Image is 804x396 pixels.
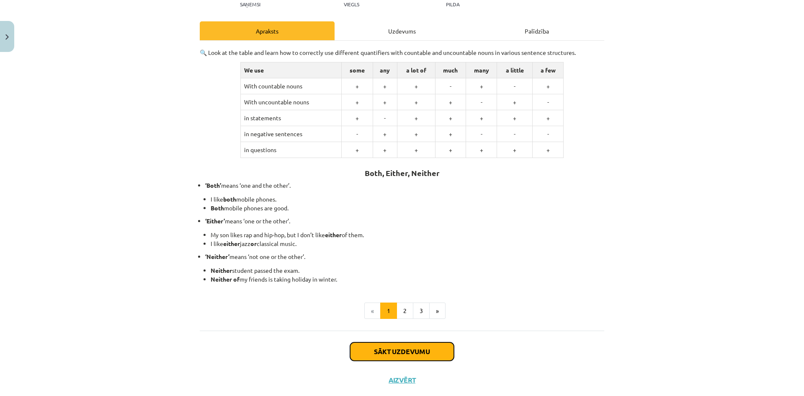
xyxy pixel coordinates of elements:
td: a few [532,62,564,78]
div: Apraksts [200,21,335,40]
td: in questions [240,142,342,158]
nav: Page navigation example [200,303,604,319]
td: + [397,126,435,142]
li: My son likes rap and hip-hop, but I don’t like of them. [211,230,604,239]
td: + [466,78,497,94]
button: 3 [413,303,430,319]
td: + [342,110,373,126]
td: We use [240,62,342,78]
strong: Neither of [211,275,240,283]
td: + [466,110,497,126]
td: a little [497,62,532,78]
strong: both [223,195,236,203]
td: + [435,110,466,126]
td: + [435,126,466,142]
td: + [497,94,532,110]
p: Saņemsi [237,1,264,7]
div: Uzdevums [335,21,469,40]
strong: or [250,240,257,247]
td: a lot of [397,62,435,78]
td: much [435,62,466,78]
td: + [373,126,397,142]
td: + [397,142,435,158]
td: - [373,110,397,126]
strong: Both [211,204,224,212]
div: Palīdzība [469,21,604,40]
td: - [497,78,532,94]
td: + [397,94,435,110]
td: - [466,126,497,142]
p: pilda [446,1,459,7]
td: + [342,142,373,158]
td: + [532,142,564,158]
strong: ‘Neither’ [205,253,229,260]
strong: ‘Either’ [205,217,225,225]
td: - [466,94,497,110]
td: + [397,110,435,126]
td: + [373,94,397,110]
td: in statements [240,110,342,126]
td: + [532,110,564,126]
li: I like mobile phones. [211,195,604,204]
td: + [435,142,466,158]
button: Sākt uzdevumu [350,342,454,361]
strong: either [223,240,240,247]
p: means ‘one and the other’. [205,181,604,190]
td: - [435,78,466,94]
td: With uncountable nouns [240,94,342,110]
td: - [532,126,564,142]
td: + [342,94,373,110]
td: - [497,126,532,142]
strong: Neither [211,267,232,274]
li: my friends is taking holiday in winter. [211,275,604,284]
td: + [532,78,564,94]
td: + [397,78,435,94]
p: means ‘not one or the other’. [205,252,604,261]
td: - [532,94,564,110]
td: + [497,142,532,158]
td: in negative sentences [240,126,342,142]
img: icon-close-lesson-0947bae3869378f0d4975bcd49f059093ad1ed9edebbc8119c70593378902aed.svg [5,34,9,40]
td: + [373,78,397,94]
button: 2 [397,303,413,319]
button: » [429,303,446,319]
td: + [497,110,532,126]
td: + [373,142,397,158]
td: many [466,62,497,78]
li: I like jazz classical music. [211,239,604,248]
td: some [342,62,373,78]
td: - [342,126,373,142]
p: Viegls [344,1,359,7]
td: With countable nouns [240,78,342,94]
li: student passed the exam. [211,266,604,275]
p: means ‘one or the other’. [205,217,604,225]
button: Aizvērt [386,376,418,384]
strong: Both, Either, Neither [365,168,440,178]
td: + [466,142,497,158]
td: + [342,78,373,94]
button: 1 [380,303,397,319]
strong: ‘Both’ [205,181,221,189]
td: any [373,62,397,78]
li: mobile phones are good. [211,204,604,212]
strong: either [325,231,342,238]
p: 🔍 Look at the table and learn how to correctly use different quantifiers with countable and uncou... [200,48,604,57]
td: + [435,94,466,110]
